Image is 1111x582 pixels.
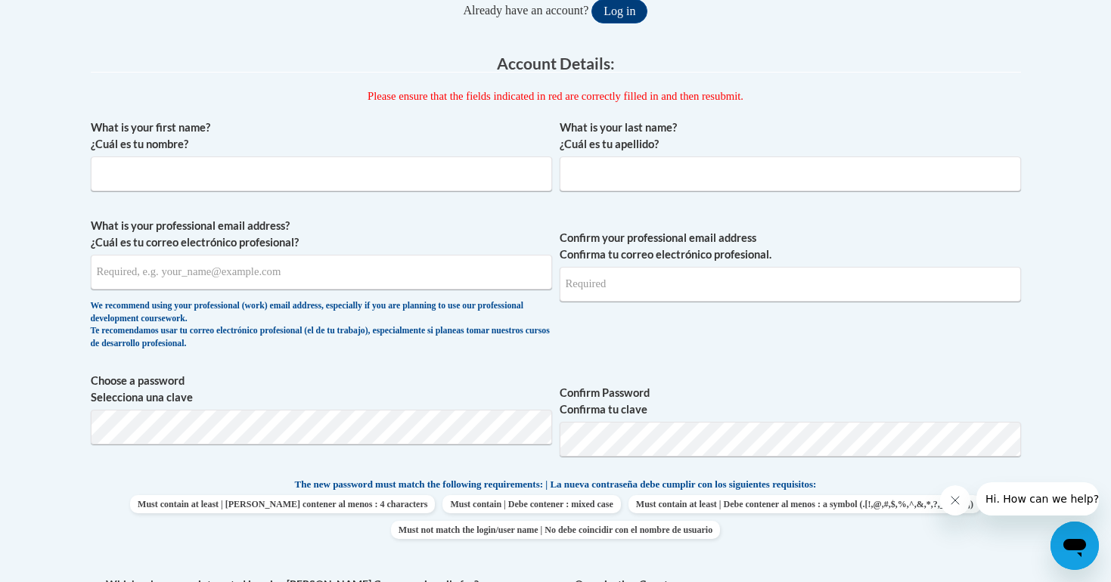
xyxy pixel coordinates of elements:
input: Metadata input [560,156,1021,191]
input: Required [560,267,1021,302]
span: Must not match the login/user name | No debe coincidir con el nombre de usuario [391,521,720,539]
label: What is your professional email address? ¿Cuál es tu correo electrónico profesional? [91,218,552,251]
span: Account Details: [497,54,615,73]
span: Must contain | Debe contener : mixed case [442,495,620,513]
label: Choose a password Selecciona una clave [91,373,552,406]
label: What is your last name? ¿Cuál es tu apellido? [560,119,1021,153]
span: Already have an account? [464,4,589,17]
span: Must contain at least | [PERSON_NAME] contener al menos : 4 characters [130,495,435,513]
input: Metadata input [91,255,552,289]
input: Metadata input [91,156,552,191]
iframe: Message from company [976,482,1099,515]
span: Please ensure that the fields indicated in red are correctly filled in and then resubmit. [91,88,1021,104]
label: Confirm Password Confirma tu clave [560,385,1021,418]
label: What is your first name? ¿Cuál es tu nombre? [91,119,552,153]
span: Must contain at least | Debe contener al menos : a symbol (.[!,@,#,$,%,^,&,*,?,_,~,-,(,)]) [628,495,981,513]
label: Confirm your professional email address Confirma tu correo electrónico profesional. [560,230,1021,263]
div: We recommend using your professional (work) email address, especially if you are planning to use ... [91,300,552,350]
iframe: Close message [940,485,970,515]
span: The new password must match the following requirements: | La nueva contraseña debe cumplir con lo... [295,478,817,491]
iframe: Button to launch messaging window [1050,522,1099,570]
